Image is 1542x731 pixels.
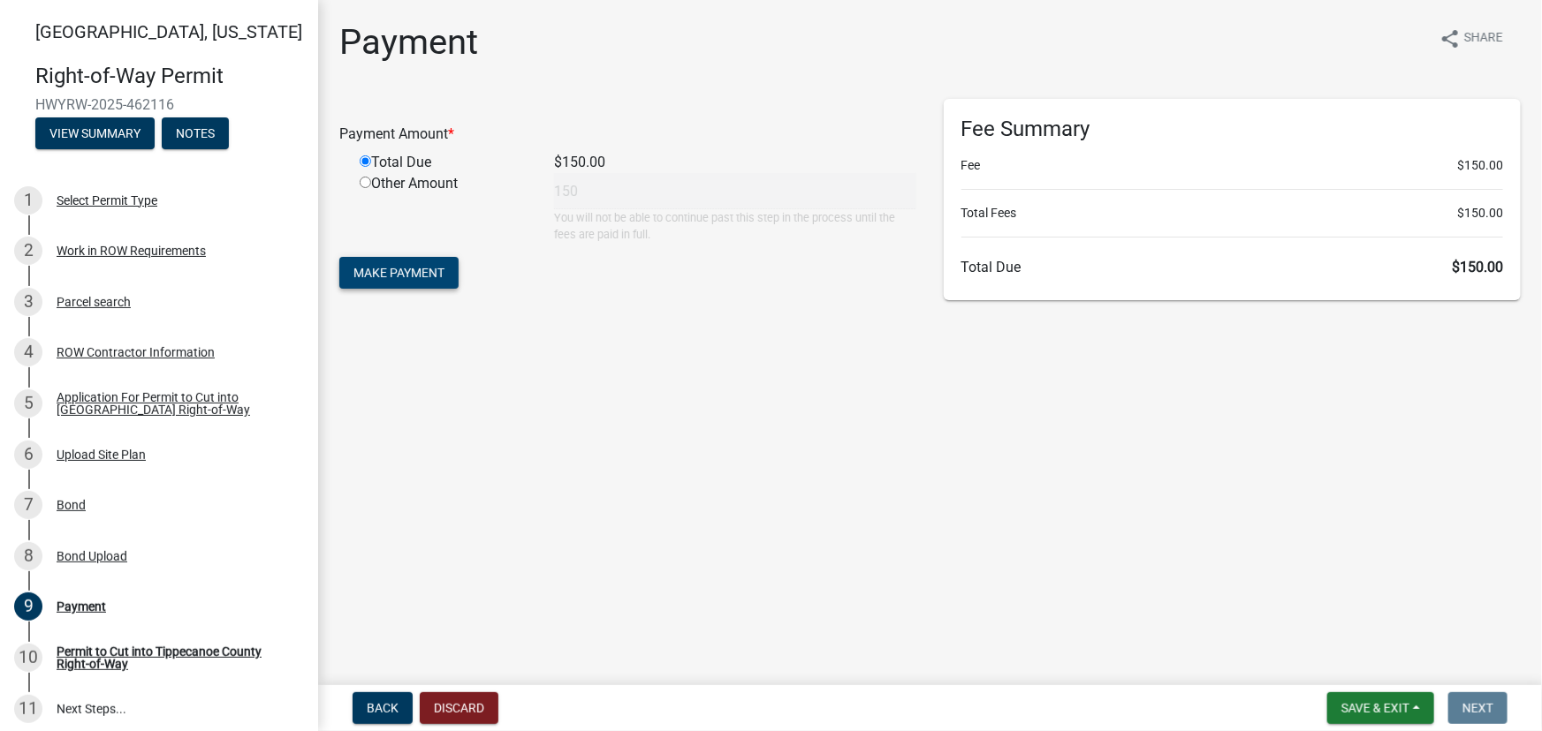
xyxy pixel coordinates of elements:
span: Save & Exit [1341,701,1409,715]
button: Notes [162,117,229,149]
button: shareShare [1425,21,1517,56]
span: $150.00 [1457,156,1503,175]
div: Payment [57,600,106,613]
div: 10 [14,644,42,672]
div: 2 [14,237,42,265]
div: $150.00 [541,152,930,173]
h6: Total Due [961,259,1504,275]
div: 8 [14,542,42,570]
div: Upload Site Plan [57,448,146,461]
div: Select Permit Type [57,194,157,207]
h4: Right-of-Way Permit [35,64,304,89]
div: Parcel search [57,296,131,308]
div: 11 [14,695,42,723]
div: Application For Permit to Cut into [GEOGRAPHIC_DATA] Right-of-Way [57,391,290,416]
div: Other Amount [346,173,541,243]
span: Share [1464,28,1503,49]
wm-modal-confirm: Summary [35,127,155,141]
button: Discard [420,692,498,724]
h6: Fee Summary [961,117,1504,142]
div: Total Due [346,152,541,173]
span: Back [367,701,399,715]
li: Total Fees [961,204,1504,222]
button: Next [1448,692,1508,724]
h1: Payment [339,21,478,64]
div: Permit to Cut into Tippecanoe County Right-of-Way [57,645,290,670]
wm-modal-confirm: Notes [162,127,229,141]
div: Payment Amount [326,124,931,145]
li: Fee [961,156,1504,175]
div: Bond Upload [57,550,127,562]
div: 7 [14,491,42,519]
div: 6 [14,441,42,469]
div: ROW Contractor Information [57,346,215,358]
div: Bond [57,499,86,511]
span: $150.00 [1452,259,1503,275]
span: $150.00 [1457,204,1503,222]
button: Make Payment [339,257,459,289]
span: Make Payment [353,266,444,280]
div: 5 [14,389,42,418]
span: Next [1462,701,1493,715]
button: View Summary [35,117,155,149]
div: 4 [14,338,42,366]
button: Back [353,692,413,724]
div: Work in ROW Requirements [57,245,206,257]
span: [GEOGRAPHIC_DATA], [US_STATE] [35,21,302,42]
button: Save & Exit [1327,692,1434,724]
i: share [1439,28,1461,49]
div: 1 [14,186,42,215]
div: 3 [14,288,42,316]
span: HWYRW-2025-462116 [35,96,283,113]
div: 9 [14,592,42,621]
